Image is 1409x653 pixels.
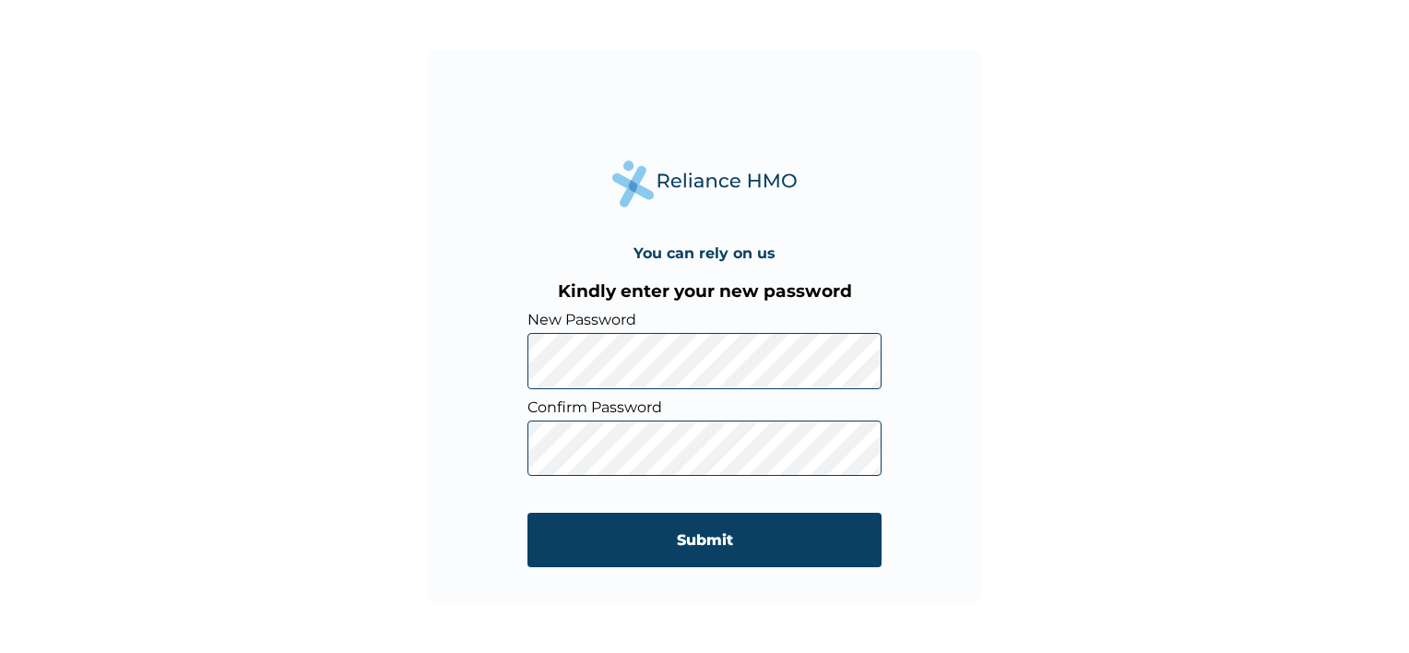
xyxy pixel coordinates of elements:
[612,160,797,208] img: Reliance Health's Logo
[527,280,882,302] h3: Kindly enter your new password
[527,398,882,416] label: Confirm Password
[633,244,776,262] h4: You can rely on us
[527,513,882,567] input: Submit
[527,311,882,328] label: New Password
